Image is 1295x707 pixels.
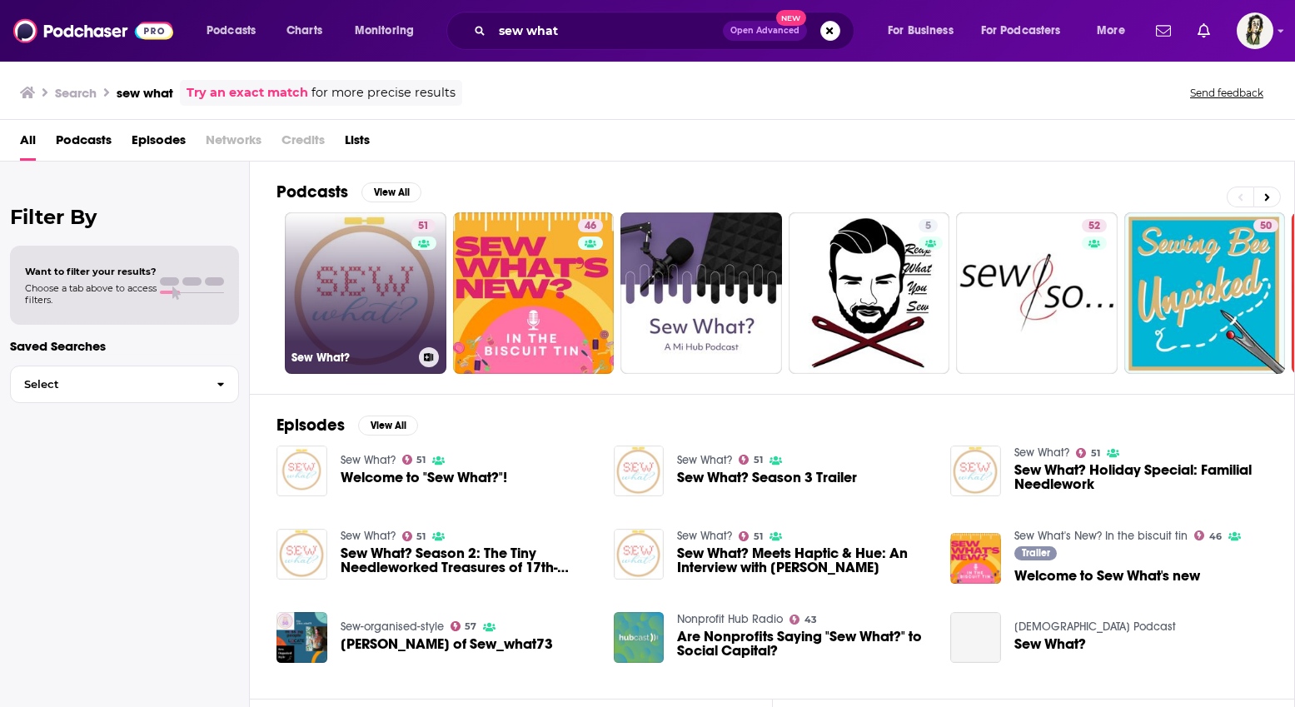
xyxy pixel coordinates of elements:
span: Want to filter your results? [25,266,157,277]
button: open menu [876,17,974,44]
a: 43 [789,615,817,625]
a: EpisodesView All [276,415,418,436]
span: Sew What? Holiday Special: Familial Needlework [1014,463,1268,491]
a: Sew What? Season 3 Trailer [677,471,857,485]
a: 52 [956,212,1118,374]
a: Sew What? [677,529,732,543]
span: Choose a tab above to access filters. [25,282,157,306]
a: 50 [1124,212,1286,374]
a: 51 [411,219,436,232]
button: open menu [1085,17,1146,44]
a: 51 [1076,448,1100,458]
a: Sew What? [677,453,732,467]
a: PodcastsView All [276,182,421,202]
img: Lisa of Sew_what73 [276,612,327,663]
a: 5 [919,219,938,232]
img: Sew What? Holiday Special: Familial Needlework [950,446,1001,496]
a: Sew What? Season 3 Trailer [614,446,665,496]
div: Search podcasts, credits, & more... [462,12,870,50]
input: Search podcasts, credits, & more... [492,17,723,44]
a: Lisa of Sew_what73 [341,637,553,651]
a: 46 [578,219,603,232]
span: 51 [1091,450,1100,457]
a: Are Nonprofits Saying "Sew What?" to Social Capital? [677,630,930,658]
a: 5 [789,212,950,374]
a: Show notifications dropdown [1191,17,1217,45]
h3: sew what [117,85,173,101]
span: Networks [206,127,261,161]
img: Sew What? Meets Haptic & Hue: An Interview with Jo Andrews [614,529,665,580]
button: View All [361,182,421,202]
img: Sew What? Season 2: The Tiny Needleworked Treasures of 17th-Century Schoolgirls [276,529,327,580]
span: 51 [416,456,426,464]
a: Sew What? [1014,446,1069,460]
span: Welcome to Sew What's new [1014,569,1200,583]
span: 52 [1088,218,1100,235]
span: 51 [754,533,763,540]
a: 57 [451,621,477,631]
span: Open Advanced [730,27,799,35]
span: For Podcasters [981,19,1061,42]
span: for more precise results [311,83,456,102]
img: Welcome to Sew What's new [950,533,1001,584]
a: 46 [1194,530,1222,540]
span: Podcasts [207,19,256,42]
a: Canvas Church Podcast [1014,620,1176,634]
a: 51 [402,455,426,465]
span: Logged in as poppyhat [1237,12,1273,49]
h2: Filter By [10,205,239,229]
span: For Business [888,19,954,42]
a: 51Sew What? [285,212,446,374]
span: Sew What? Meets Haptic & Hue: An Interview with [PERSON_NAME] [677,546,930,575]
a: Sew What? [341,453,396,467]
a: 52 [1082,219,1107,232]
span: 43 [804,616,817,624]
button: Show profile menu [1237,12,1273,49]
span: 46 [1209,533,1222,540]
span: 5 [925,218,931,235]
a: Lists [345,127,370,161]
a: All [20,127,36,161]
a: 46 [453,212,615,374]
a: Sew What? Meets Haptic & Hue: An Interview with Jo Andrews [677,546,930,575]
span: Select [11,379,203,390]
img: User Profile [1237,12,1273,49]
button: Open AdvancedNew [723,21,807,41]
a: Sew What? [341,529,396,543]
button: open menu [970,17,1085,44]
h2: Podcasts [276,182,348,202]
a: Episodes [132,127,186,161]
a: Nonprofit Hub Radio [677,612,783,626]
a: Sew What? [1014,637,1086,651]
span: 51 [754,456,763,464]
span: New [776,10,806,26]
span: Monitoring [355,19,414,42]
img: Podchaser - Follow, Share and Rate Podcasts [13,15,173,47]
img: Are Nonprofits Saying "Sew What?" to Social Capital? [614,612,665,663]
img: Welcome to "Sew What?"! [276,446,327,496]
a: 51 [739,531,763,541]
span: [PERSON_NAME] of Sew_what73 [341,637,553,651]
button: View All [358,416,418,436]
a: Sew What? Season 2: The Tiny Needleworked Treasures of 17th-Century Schoolgirls [341,546,594,575]
a: Welcome to "Sew What?"! [341,471,507,485]
a: Podcasts [56,127,112,161]
p: Saved Searches [10,338,239,354]
a: Sew-organised-style [341,620,444,634]
button: open menu [195,17,277,44]
a: Sew What? [950,612,1001,663]
span: Credits [281,127,325,161]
